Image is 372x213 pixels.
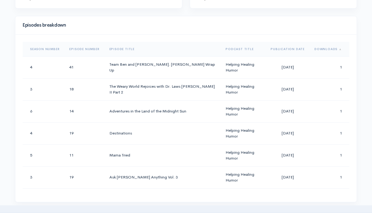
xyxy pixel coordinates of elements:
[309,122,349,144] td: 1
[64,56,104,78] td: 41
[23,42,64,57] th: Sort column
[23,100,64,122] td: 6
[309,100,349,122] td: 1
[266,188,309,210] td: [DATE]
[23,166,64,188] td: 3
[266,56,309,78] td: [DATE]
[104,166,221,188] td: Ask [PERSON_NAME] Anything Vol. 3
[64,144,104,166] td: 11
[104,78,221,100] td: The Weary World Rejoices with Dr. Laws [PERSON_NAME] II Part 2
[23,78,64,100] td: 3
[104,100,221,122] td: Adventures in the Land of the Midnight Sun
[221,166,266,188] td: Helping Healing Humor
[23,122,64,144] td: 4
[23,56,64,78] td: 4
[64,42,104,57] th: Sort column
[104,56,221,78] td: Team Ben and [PERSON_NAME]. [PERSON_NAME] Wrap Up
[266,166,309,188] td: [DATE]
[64,122,104,144] td: 19
[104,144,221,166] td: Mama Tried
[23,188,64,210] td: 4
[309,42,349,57] th: Sort column
[104,42,221,57] th: Sort column
[221,78,266,100] td: Helping Healing Humor
[23,23,346,28] h4: Episodes breakdown
[309,166,349,188] td: 1
[221,56,266,78] td: Helping Healing Humor
[266,78,309,100] td: [DATE]
[221,144,266,166] td: Helping Healing Humor
[266,42,309,57] th: Sort column
[221,42,266,57] th: Sort column
[64,100,104,122] td: 14
[266,144,309,166] td: [DATE]
[64,78,104,100] td: 18
[221,122,266,144] td: Helping Healing Humor
[104,122,221,144] td: Destinations
[309,144,349,166] td: 1
[64,188,104,210] td: 20
[309,56,349,78] td: 1
[266,100,309,122] td: [DATE]
[23,144,64,166] td: 5
[309,188,349,210] td: 1
[266,122,309,144] td: [DATE]
[309,78,349,100] td: 1
[221,188,266,210] td: Helping Healing Humor
[64,166,104,188] td: 19
[104,188,221,210] td: A Maywood Journey with [PERSON_NAME]
[221,100,266,122] td: Helping Healing Humor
